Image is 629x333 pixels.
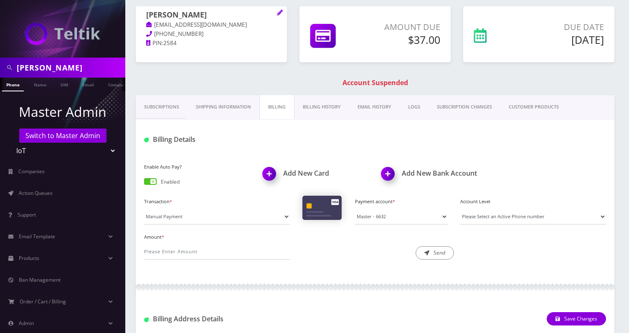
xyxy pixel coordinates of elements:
[78,78,98,91] a: Email
[294,95,349,119] a: Billing History
[154,30,203,38] span: [PHONE_NUMBER]
[19,276,61,283] span: Ban Management
[377,164,402,189] img: Add New Bank Account
[25,23,100,45] img: IoT
[460,198,606,205] label: Account Level
[161,178,180,186] p: Enabled
[381,169,487,177] h1: Add New Bank Account
[263,169,369,177] a: Add New CardAdd New Card
[19,255,39,262] span: Products
[400,95,429,119] a: LOGS
[521,33,604,46] h5: [DATE]
[104,78,132,91] a: Company
[18,211,36,218] span: Support
[163,39,177,47] span: 2584
[19,129,107,143] a: Switch to Master Admin
[30,78,51,91] a: Name
[17,60,123,76] input: Search in Company
[18,168,45,175] span: Companies
[144,136,290,144] h1: Billing Details
[144,315,290,323] h1: Billing Address Details
[188,95,259,119] a: Shipping Information
[259,95,294,119] a: Billing
[146,21,247,29] a: [EMAIL_ADDRESS][DOMAIN_NAME]
[302,196,342,220] img: Cards
[146,10,276,20] h1: [PERSON_NAME]
[144,138,149,142] img: Billing Details
[369,33,440,46] h5: $37.00
[349,95,400,119] a: EMAIL HISTORY
[20,298,66,305] span: Order / Cart / Billing
[144,198,290,205] label: Transaction
[416,246,454,260] button: Send
[381,169,487,177] a: Add New Bank AccountAdd New Bank Account
[263,169,369,177] h1: Add New Card
[355,198,448,205] label: Payment account
[2,78,24,91] a: Phone
[144,318,149,322] img: Billing Address Detail
[369,21,440,33] p: Amount Due
[547,312,606,325] button: Save Changes
[144,244,290,260] input: Please Enter Amount
[144,234,290,241] label: Amount
[19,189,53,197] span: Action Queues
[521,21,604,33] p: Due Date
[429,95,500,119] a: SUBSCRIPTION CHANGES
[146,39,163,48] a: PIN:
[19,320,34,327] span: Admin
[56,78,72,91] a: SIM
[144,164,250,171] label: Enable Auto Pay?
[136,95,188,119] a: Subscriptions
[19,233,55,240] span: Email Template
[259,164,283,189] img: Add New Card
[500,95,567,119] a: CUSTOMER PRODUCTS
[138,79,612,87] h1: Account Suspended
